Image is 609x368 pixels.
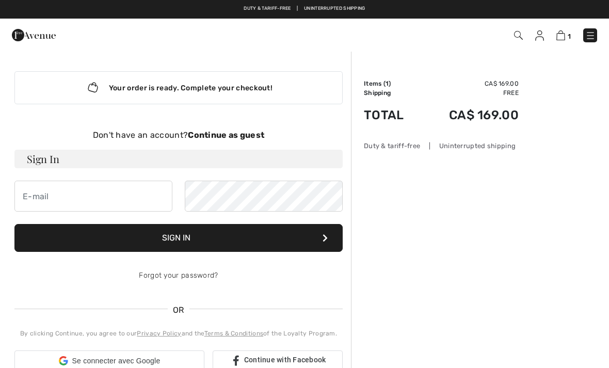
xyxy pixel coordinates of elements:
button: Sign In [14,224,343,252]
td: Items ( ) [364,79,420,88]
div: Don't have an account? [14,129,343,141]
a: Forgot your password? [139,271,218,280]
div: Your order is ready. Complete your checkout! [14,71,343,104]
a: 1ère Avenue [12,29,56,39]
h3: Sign In [14,150,343,168]
span: 1 [386,80,389,87]
div: Duty & tariff-free | Uninterrupted shipping [364,141,519,151]
input: E-mail [14,181,172,212]
img: 1ère Avenue [12,25,56,45]
div: By clicking Continue, you agree to our and the of the Loyalty Program. [14,329,343,338]
td: Total [364,98,420,133]
span: Se connecter avec Google [72,356,161,366]
iframe: Boîte de dialogue Se connecter avec Google [397,10,599,196]
span: Continue with Facebook [244,356,326,364]
td: Shipping [364,88,420,98]
span: OR [168,304,189,316]
a: Privacy Policy [137,330,181,337]
a: Terms & Conditions [204,330,263,337]
strong: Continue as guest [188,130,264,140]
